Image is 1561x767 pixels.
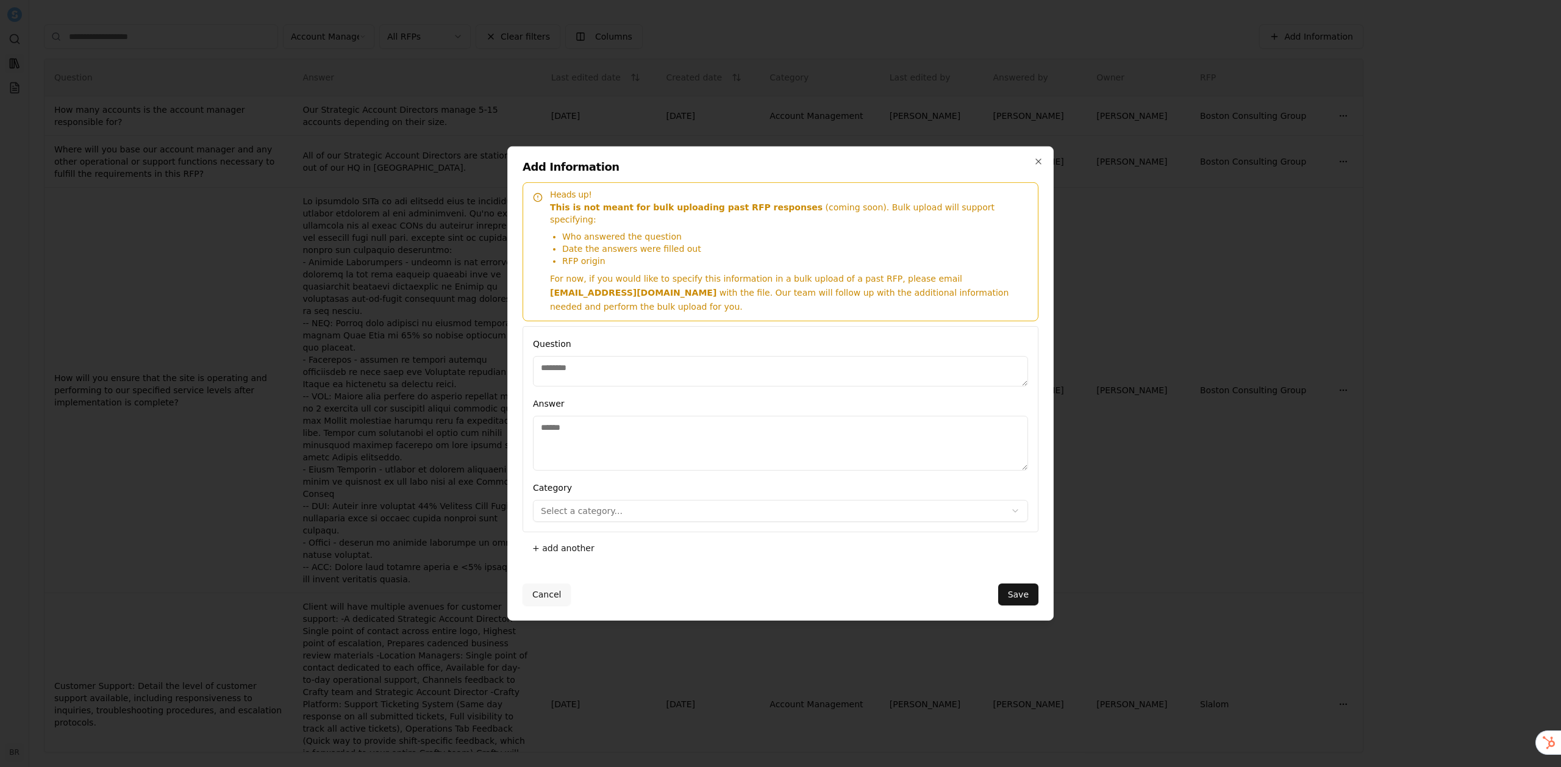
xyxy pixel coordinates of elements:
button: + add another [523,542,604,554]
button: Cancel [523,583,571,605]
p: For now, if you would like to specify this information in a bulk upload of a past RFP, please ema... [550,272,1028,313]
button: Save [998,583,1038,605]
h2: Add Information [523,162,1038,173]
a: [EMAIL_ADDRESS][DOMAIN_NAME] [550,288,716,298]
label: Category [533,483,572,493]
label: Question [533,339,571,349]
li: RFP origin [562,255,1028,267]
strong: This is not meant for bulk uploading past RFP responses [550,202,823,212]
div: (coming soon). Bulk upload will support specifying: [533,201,1028,313]
h5: Heads up! [533,190,1028,199]
label: Answer [533,399,565,408]
li: Date the answers were filled out [562,243,1028,255]
li: Who answered the question [562,230,1028,243]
